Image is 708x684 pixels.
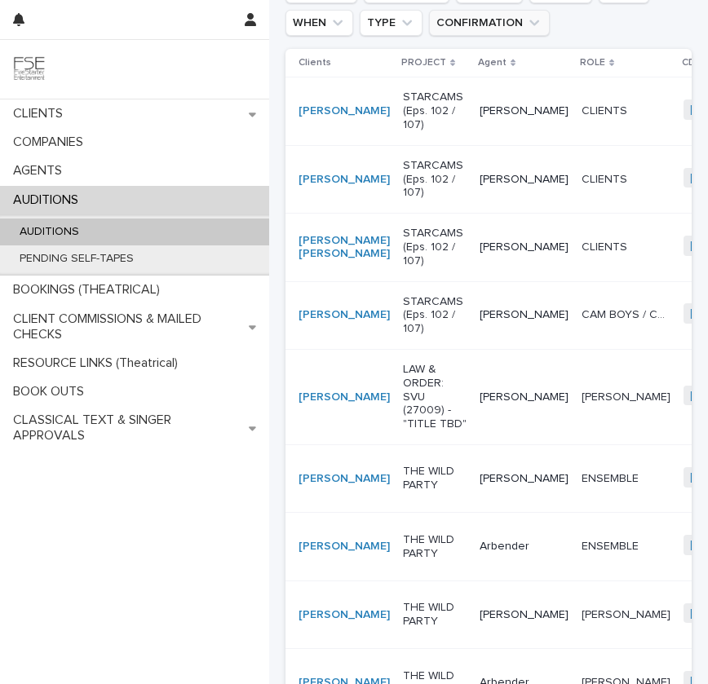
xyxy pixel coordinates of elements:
[582,536,642,554] p: ENSEMBLE
[299,234,390,262] a: [PERSON_NAME] [PERSON_NAME]
[480,391,569,404] p: [PERSON_NAME]
[299,308,390,322] a: [PERSON_NAME]
[299,173,390,187] a: [PERSON_NAME]
[360,10,423,36] button: TYPE
[7,311,249,342] p: CLIENT COMMISSIONS & MAILED CHECKS
[299,540,390,554] a: [PERSON_NAME]
[7,106,76,121] p: CLIENTS
[299,391,390,404] a: [PERSON_NAME]
[480,540,569,554] p: Arbender
[7,225,92,239] p: AUDITIONS
[582,469,642,486] p: ENSEMBLE
[480,173,569,187] p: [PERSON_NAME]
[682,54,696,72] p: CD
[7,192,91,208] p: AUDITIONS
[582,305,674,322] p: CAM BOYS / CAM GIRLS
[299,54,331,72] p: Clients
[403,465,467,492] p: THE WILD PARTY
[403,159,467,200] p: STARCAMS (Eps. 102 / 107)
[299,104,390,118] a: [PERSON_NAME]
[7,413,249,443] p: CLASSICAL TEXT & SINGER APPROVALS
[429,10,550,36] button: CONFIRMATION
[582,237,631,254] p: CLIENTS
[580,54,605,72] p: ROLE
[7,282,173,298] p: BOOKINGS (THEATRICAL)
[403,601,467,629] p: THE WILD PARTY
[7,384,97,399] p: BOOK OUTS
[7,355,191,371] p: RESOURCE LINKS (Theatrical)
[480,104,569,118] p: [PERSON_NAME]
[582,387,674,404] p: JOEL MITCHELL
[403,90,467,131] p: STARCAMS (Eps. 102 / 107)
[582,101,631,118] p: CLIENTS
[480,241,569,254] p: [PERSON_NAME]
[299,472,390,486] a: [PERSON_NAME]
[401,54,446,72] p: PROJECT
[480,608,569,622] p: [PERSON_NAME]
[7,252,147,266] p: PENDING SELF-TAPES
[299,608,390,622] a: [PERSON_NAME]
[403,533,467,561] p: THE WILD PARTY
[285,10,353,36] button: WHEN
[7,135,96,150] p: COMPANIES
[478,54,507,72] p: Agent
[403,363,467,431] p: LAW & ORDER: SVU (27009) - "TITLE TBD"
[480,472,569,486] p: [PERSON_NAME]
[582,170,631,187] p: CLIENTS
[403,227,467,267] p: STARCAMS (Eps. 102 / 107)
[403,295,467,336] p: STARCAMS (Eps. 102 / 107)
[480,308,569,322] p: [PERSON_NAME]
[13,53,46,86] img: 9JgRvJ3ETPGCJDhvPVA5
[582,605,674,622] p: [PERSON_NAME]
[7,163,75,179] p: AGENTS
